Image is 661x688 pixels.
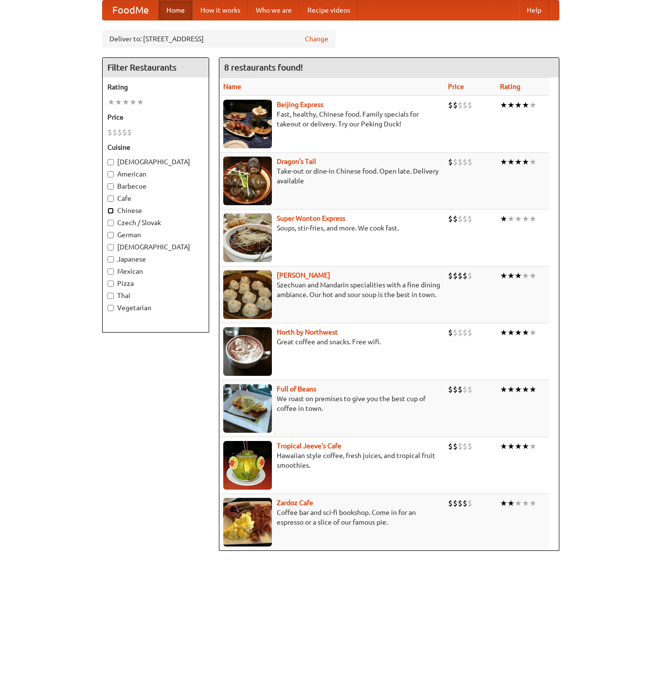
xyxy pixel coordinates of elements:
[448,157,453,167] li: $
[127,127,132,138] li: $
[107,127,112,138] li: $
[277,101,323,108] a: Beijing Express
[515,327,522,338] li: ★
[515,384,522,395] li: ★
[277,158,316,165] b: Dragon's Tail
[448,327,453,338] li: $
[507,157,515,167] li: ★
[467,100,472,110] li: $
[448,441,453,452] li: $
[107,232,114,238] input: German
[529,327,536,338] li: ★
[515,498,522,509] li: ★
[522,327,529,338] li: ★
[107,244,114,250] input: [DEMOGRAPHIC_DATA]
[529,384,536,395] li: ★
[467,498,472,509] li: $
[107,183,114,190] input: Barbecue
[224,63,303,72] ng-pluralize: 8 restaurants found!
[277,385,316,393] b: Full of Beans
[223,394,441,413] p: We roast on premises to give you the best cup of coffee in town.
[463,157,467,167] li: $
[467,327,472,338] li: $
[159,0,193,20] a: Home
[112,127,117,138] li: $
[458,100,463,110] li: $
[107,242,204,252] label: [DEMOGRAPHIC_DATA]
[507,498,515,509] li: ★
[458,498,463,509] li: $
[463,498,467,509] li: $
[519,0,549,20] a: Help
[107,194,204,203] label: Cafe
[107,281,114,287] input: Pizza
[117,127,122,138] li: $
[223,441,272,490] img: jeeves.jpg
[305,34,328,44] a: Change
[458,441,463,452] li: $
[448,270,453,281] li: $
[103,58,209,77] h4: Filter Restaurants
[277,442,341,450] a: Tropical Jeeve's Cafe
[223,83,241,90] a: Name
[500,213,507,224] li: ★
[107,291,204,300] label: Thai
[223,213,272,262] img: superwonton.jpg
[458,327,463,338] li: $
[277,214,345,222] b: Super Wonton Express
[277,328,338,336] a: North by Northwest
[107,279,204,288] label: Pizza
[223,451,441,470] p: Hawaiian style coffee, fresh juices, and tropical fruit smoothies.
[453,498,458,509] li: $
[467,270,472,281] li: $
[500,498,507,509] li: ★
[453,441,458,452] li: $
[129,97,137,107] li: ★
[193,0,248,20] a: How it works
[507,213,515,224] li: ★
[453,384,458,395] li: $
[500,83,520,90] a: Rating
[453,157,458,167] li: $
[529,270,536,281] li: ★
[107,112,204,122] h5: Price
[453,327,458,338] li: $
[107,230,204,240] label: German
[507,441,515,452] li: ★
[522,157,529,167] li: ★
[107,181,204,191] label: Barbecue
[467,441,472,452] li: $
[448,498,453,509] li: $
[115,97,122,107] li: ★
[515,441,522,452] li: ★
[463,327,467,338] li: $
[223,166,441,186] p: Take-out or dine-in Chinese food. Open late. Delivery available
[107,159,114,165] input: [DEMOGRAPHIC_DATA]
[103,0,159,20] a: FoodMe
[107,169,204,179] label: American
[223,498,272,547] img: zardoz.jpg
[107,82,204,92] h5: Rating
[107,256,114,263] input: Japanese
[122,127,127,138] li: $
[500,327,507,338] li: ★
[458,157,463,167] li: $
[515,213,522,224] li: ★
[529,100,536,110] li: ★
[223,223,441,233] p: Soups, stir-fries, and more. We cook fast.
[277,271,330,279] a: [PERSON_NAME]
[102,30,336,48] div: Deliver to: [STREET_ADDRESS]
[107,268,114,275] input: Mexican
[107,303,204,313] label: Vegetarian
[448,213,453,224] li: $
[463,441,467,452] li: $
[107,218,204,228] label: Czech / Slovak
[458,213,463,224] li: $
[529,441,536,452] li: ★
[522,498,529,509] li: ★
[515,100,522,110] li: ★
